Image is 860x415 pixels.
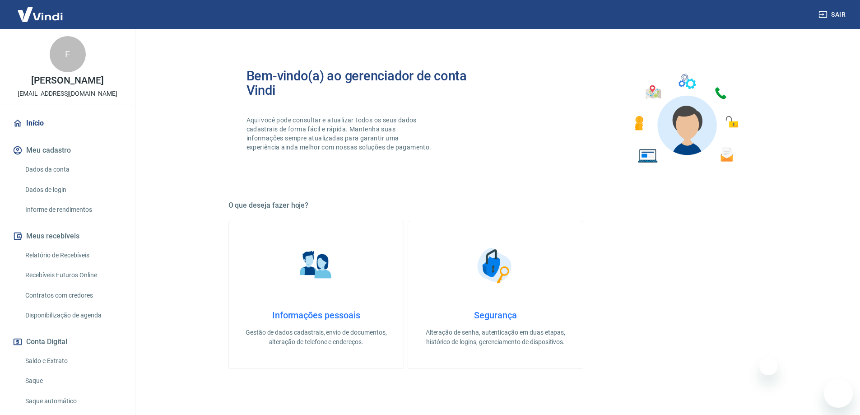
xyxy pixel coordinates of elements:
[22,181,124,199] a: Dados de login
[22,266,124,284] a: Recebíveis Futuros Online
[228,221,404,369] a: Informações pessoaisInformações pessoaisGestão de dados cadastrais, envio de documentos, alteraçã...
[228,201,763,210] h5: O que deseja fazer hoje?
[243,310,389,321] h4: Informações pessoais
[246,116,433,152] p: Aqui você pode consultar e atualizar todos os seus dados cadastrais de forma fácil e rápida. Mant...
[246,69,496,98] h2: Bem-vindo(a) ao gerenciador de conta Vindi
[11,140,124,160] button: Meu cadastro
[22,352,124,370] a: Saldo e Extrato
[18,89,117,98] p: [EMAIL_ADDRESS][DOMAIN_NAME]
[22,201,124,219] a: Informe de rendimentos
[11,0,70,28] img: Vindi
[817,6,849,23] button: Sair
[824,379,853,408] iframe: Botão para abrir a janela de mensagens
[293,243,339,288] img: Informações pessoais
[22,392,124,410] a: Saque automático
[22,160,124,179] a: Dados da conta
[22,246,124,265] a: Relatório de Recebíveis
[22,306,124,325] a: Disponibilização de agenda
[11,332,124,352] button: Conta Digital
[11,226,124,246] button: Meus recebíveis
[50,36,86,72] div: F
[423,310,568,321] h4: Segurança
[759,357,777,375] iframe: Fechar mensagem
[31,76,103,85] p: [PERSON_NAME]
[11,113,124,133] a: Início
[243,328,389,347] p: Gestão de dados cadastrais, envio de documentos, alteração de telefone e endereços.
[22,286,124,305] a: Contratos com credores
[408,221,583,369] a: SegurançaSegurançaAlteração de senha, autenticação em duas etapas, histórico de logins, gerenciam...
[627,69,745,168] img: Imagem de um avatar masculino com diversos icones exemplificando as funcionalidades do gerenciado...
[22,372,124,390] a: Saque
[423,328,568,347] p: Alteração de senha, autenticação em duas etapas, histórico de logins, gerenciamento de dispositivos.
[473,243,518,288] img: Segurança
